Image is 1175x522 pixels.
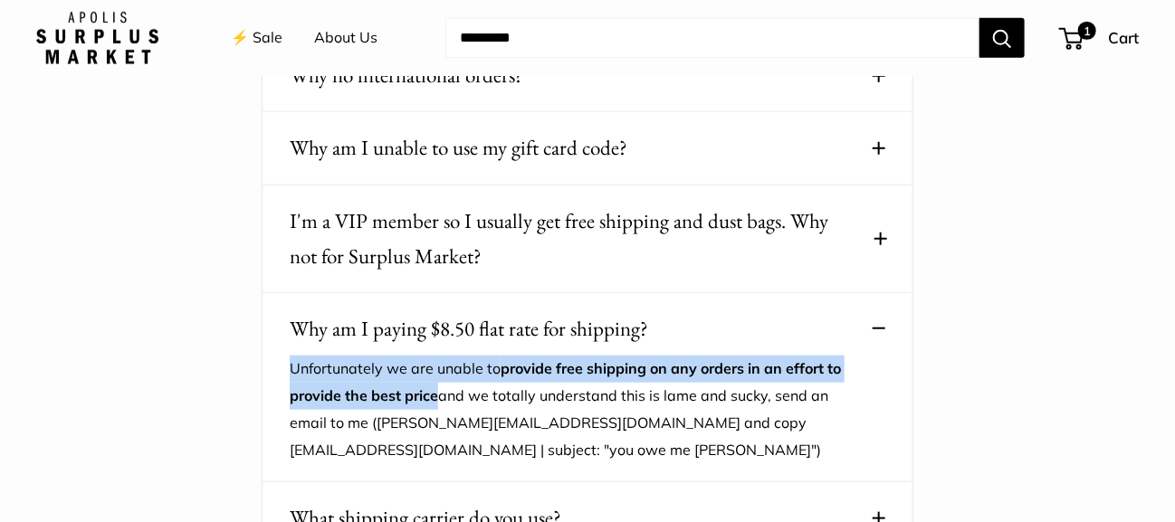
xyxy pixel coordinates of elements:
[290,204,885,274] button: I'm a VIP member so I usually get free shipping and dust bags. Why not for Surplus Market?
[290,311,885,346] button: Why am I paying $8.50 flat rate for shipping?
[290,359,841,404] strong: provide free shipping on any orders in an effort to provide the best price
[290,130,885,166] button: Why am I unable to use my gift card code?
[1108,28,1139,47] span: Cart
[1078,22,1096,40] span: 1
[979,18,1025,58] button: Search
[290,58,885,93] button: Why no international orders?
[231,24,282,52] a: ⚡️ Sale
[1061,24,1139,52] a: 1 Cart
[36,12,158,64] img: Apolis: Surplus Market
[314,24,377,52] a: About Us
[445,18,979,58] input: Search...
[290,356,858,464] p: Unfortunately we are unable to and we totally understand this is lame and sucky, send an email to...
